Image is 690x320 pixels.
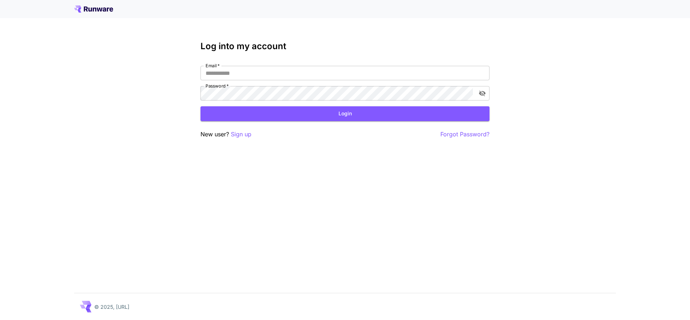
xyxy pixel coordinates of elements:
button: Forgot Password? [440,130,490,139]
p: © 2025, [URL] [94,303,129,311]
button: Login [200,106,490,121]
label: Email [206,63,220,69]
label: Password [206,83,229,89]
p: New user? [200,130,251,139]
button: Sign up [231,130,251,139]
h3: Log into my account [200,41,490,51]
button: toggle password visibility [476,87,489,100]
